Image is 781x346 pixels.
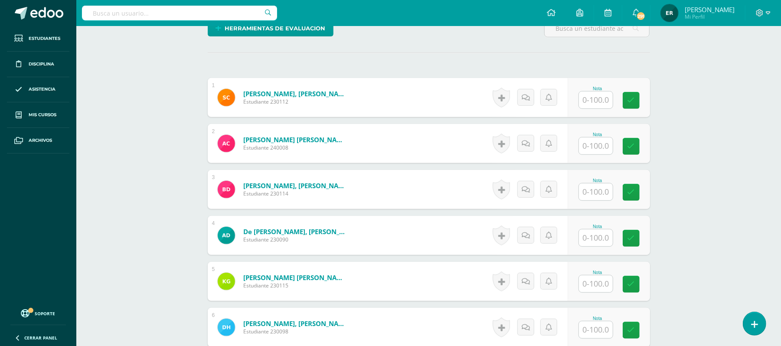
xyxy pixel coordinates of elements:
span: Estudiante 240008 [243,144,347,151]
span: Archivos [29,137,52,144]
input: 0-100.0 [579,137,613,154]
span: 291 [636,11,646,21]
img: d40cfb92d07c5a4ca932bf8518d490be.png [218,135,235,152]
span: Mis cursos [29,111,56,118]
span: Disciplina [29,61,54,68]
div: Nota [578,224,617,229]
span: Estudiantes [29,35,60,42]
a: Mis cursos [7,102,69,128]
a: [PERSON_NAME], [PERSON_NAME] [243,319,347,328]
a: Disciplina [7,52,69,77]
a: [PERSON_NAME], [PERSON_NAME] [243,89,347,98]
a: Estudiantes [7,26,69,52]
input: 0-100.0 [579,275,613,292]
span: Cerrar panel [24,335,57,341]
a: [PERSON_NAME] [PERSON_NAME] [243,135,347,144]
input: Busca un estudiante aquí... [545,20,649,37]
a: Soporte [10,307,66,319]
span: Estudiante 230098 [243,328,347,335]
span: Mi Perfil [685,13,735,20]
span: Soporte [35,310,56,317]
a: Herramientas de evaluación [208,20,333,36]
span: Estudiante 230114 [243,190,347,197]
div: Nota [578,132,617,137]
span: [PERSON_NAME] [685,5,735,14]
a: [PERSON_NAME], [PERSON_NAME] [243,181,347,190]
img: 9f5c0b0389e5596fc14c131b98bb8c20.png [218,89,235,106]
div: Nota [578,86,617,91]
span: Estudiante 230112 [243,98,347,105]
div: Nota [578,270,617,275]
input: 0-100.0 [579,321,613,338]
img: 5c384eb2ea0174d85097e364ebdd71e5.png [661,4,678,22]
span: Asistencia [29,86,56,93]
input: 0-100.0 [579,183,613,200]
a: [PERSON_NAME] [PERSON_NAME] [243,273,347,282]
span: Estudiante 230090 [243,236,347,243]
img: ac2928e8342c04a3a89658b1fd4ea678.png [218,319,235,336]
div: Nota [578,316,617,321]
input: 0-100.0 [579,229,613,246]
a: Archivos [7,128,69,153]
img: c3f93f50ca7e31731c9fb62a6c1df600.png [218,181,235,198]
input: 0-100.0 [579,91,613,108]
img: ad0aad42ae1f1a1f2b5bd2dae7da5c96.png [218,273,235,290]
span: Estudiante 230115 [243,282,347,289]
span: Herramientas de evaluación [225,20,325,36]
input: Busca un usuario... [82,6,277,20]
a: de [PERSON_NAME], [PERSON_NAME] [243,227,347,236]
a: Asistencia [7,77,69,103]
img: 48742466f4f102cdbdf3e2a21af2866e.png [218,227,235,244]
div: Nota [578,178,617,183]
